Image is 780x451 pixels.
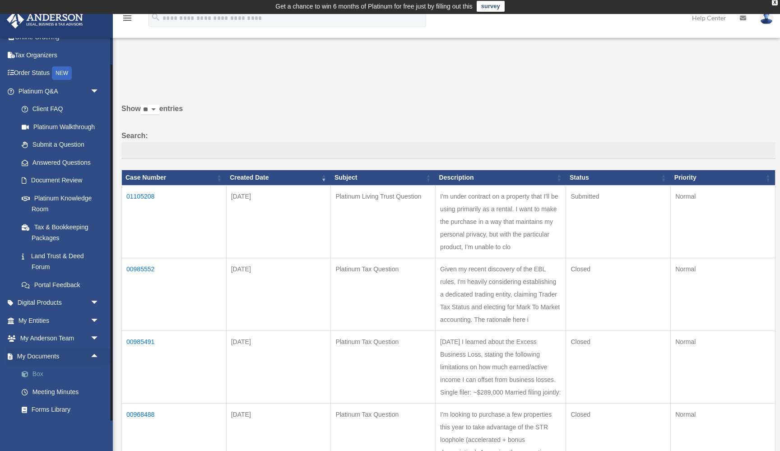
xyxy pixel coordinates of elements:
label: Show entries [121,102,775,124]
a: My Documentsarrow_drop_up [6,347,113,365]
td: 00985552 [122,258,227,330]
a: My Anderson Teamarrow_drop_down [6,330,113,348]
a: Order StatusNEW [6,64,113,83]
a: Notarize [13,418,113,437]
a: Platinum Walkthrough [13,118,108,136]
a: Document Review [13,172,108,190]
td: 01105208 [122,185,227,258]
td: Normal [671,330,775,403]
td: [DATE] [226,330,331,403]
th: Description: activate to sort column ascending [436,170,566,186]
td: Platinum Living Trust Question [331,185,436,258]
a: Forms Library [13,401,113,419]
a: Land Trust & Deed Forum [13,247,108,276]
th: Case Number: activate to sort column ascending [122,170,227,186]
span: arrow_drop_down [90,82,108,101]
td: Closed [566,330,671,403]
a: Answered Questions [13,153,104,172]
a: Portal Feedback [13,276,108,294]
input: Search: [121,142,775,159]
th: Status: activate to sort column ascending [566,170,671,186]
a: My Entitiesarrow_drop_down [6,312,113,330]
label: Search: [121,130,775,159]
span: arrow_drop_down [90,312,108,330]
td: Closed [566,258,671,330]
td: Platinum Tax Question [331,258,436,330]
div: NEW [52,66,72,80]
td: Given my recent discovery of the EBL rules, I'm heavily considering establishing a dedicated trad... [436,258,566,330]
a: Platinum Q&Aarrow_drop_down [6,82,108,100]
a: Platinum Knowledge Room [13,189,108,218]
select: Showentries [141,105,159,115]
a: Tax & Bookkeeping Packages [13,218,108,247]
i: search [151,12,161,22]
td: 00985491 [122,330,227,403]
span: arrow_drop_down [90,294,108,312]
td: [DATE] [226,185,331,258]
th: Priority: activate to sort column ascending [671,170,775,186]
td: Normal [671,185,775,258]
a: Box [13,365,113,383]
span: arrow_drop_down [90,330,108,348]
i: menu [122,13,133,23]
td: Submitted [566,185,671,258]
a: Tax Organizers [6,46,113,64]
div: Get a chance to win 6 months of Platinum for free just by filling out this [275,1,473,12]
td: Normal [671,258,775,330]
a: Client FAQ [13,100,108,118]
a: Submit a Question [13,136,108,154]
img: User Pic [760,11,773,24]
td: I'm under contract on a property that I'll be using primarily as a rental. I want to make the pur... [436,185,566,258]
td: [DATE] [226,258,331,330]
th: Created Date: activate to sort column ascending [226,170,331,186]
a: survey [477,1,505,12]
a: Digital Productsarrow_drop_down [6,294,113,312]
span: arrow_drop_up [90,347,108,366]
td: Platinum Tax Question [331,330,436,403]
td: [DATE] I learned about the Excess Business Loss, stating the following limitations on how much ea... [436,330,566,403]
th: Subject: activate to sort column ascending [331,170,436,186]
a: Meeting Minutes [13,383,113,401]
a: menu [122,16,133,23]
img: Anderson Advisors Platinum Portal [4,11,86,28]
